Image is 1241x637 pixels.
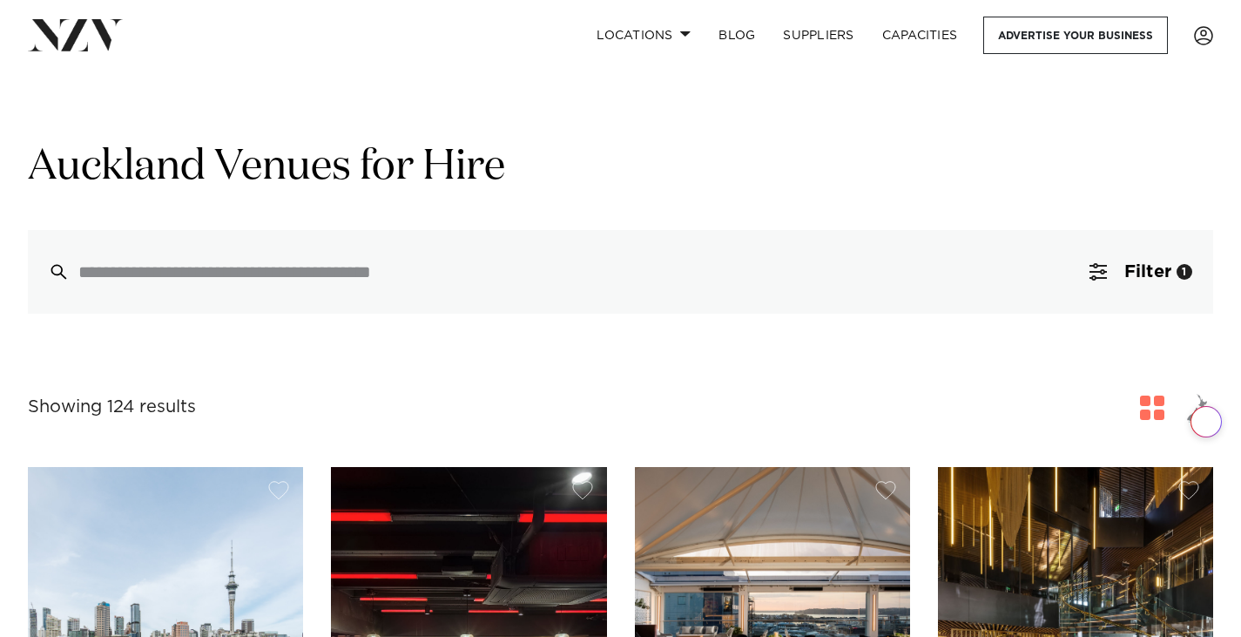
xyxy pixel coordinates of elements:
[868,17,972,54] a: Capacities
[1124,263,1171,281] span: Filter
[28,394,196,421] div: Showing 124 results
[1177,264,1192,280] div: 1
[583,17,705,54] a: Locations
[28,19,123,51] img: nzv-logo.png
[705,17,769,54] a: BLOG
[983,17,1168,54] a: Advertise your business
[769,17,867,54] a: SUPPLIERS
[28,140,1213,195] h1: Auckland Venues for Hire
[1069,230,1213,314] button: Filter1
